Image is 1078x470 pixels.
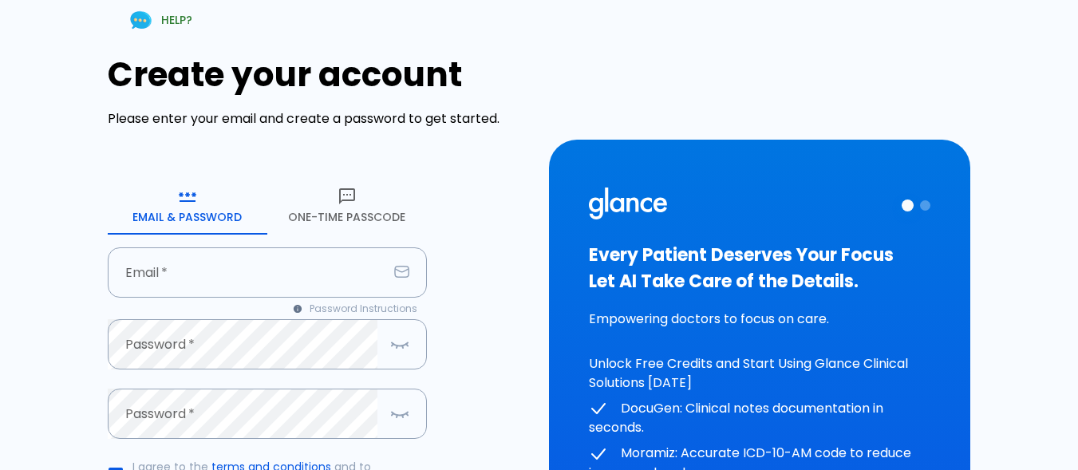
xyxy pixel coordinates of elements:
[310,301,417,317] span: Password Instructions
[108,109,530,128] p: Please enter your email and create a password to get started.
[108,55,530,94] h1: Create your account
[267,177,427,235] button: One-Time Passcode
[127,6,155,34] img: Chat Support
[284,298,427,320] button: Password Instructions
[589,310,931,329] p: Empowering doctors to focus on care.
[108,177,267,235] button: Email & Password
[589,354,931,393] p: Unlock Free Credits and Start Using Glance Clinical Solutions [DATE]
[589,242,931,294] h3: Every Patient Deserves Your Focus Let AI Take Care of the Details.
[108,247,388,298] input: your.email@example.com
[589,399,931,438] p: DocuGen: Clinical notes documentation in seconds.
